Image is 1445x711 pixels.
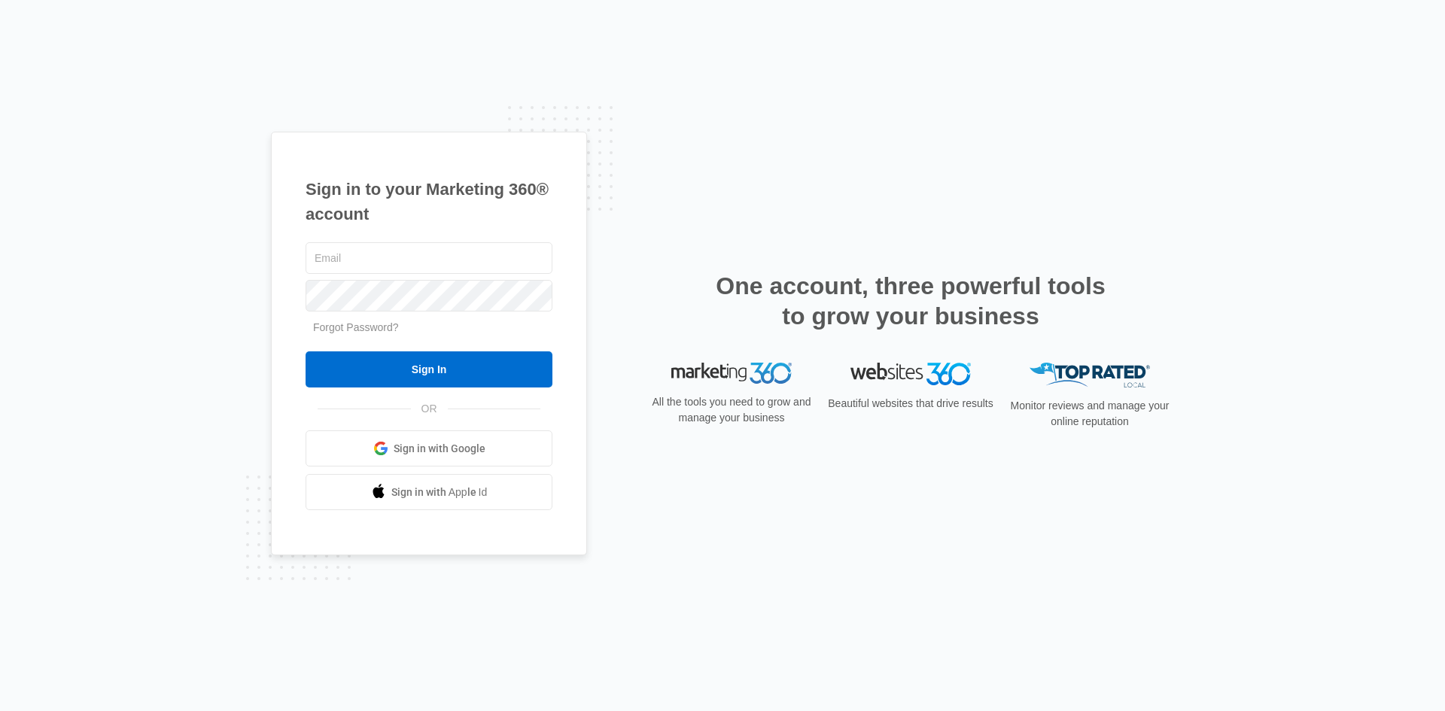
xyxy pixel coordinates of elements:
[850,363,971,384] img: Websites 360
[411,401,448,417] span: OR
[313,321,399,333] a: Forgot Password?
[671,363,792,384] img: Marketing 360
[394,441,485,457] span: Sign in with Google
[306,177,552,226] h1: Sign in to your Marketing 360® account
[391,485,488,500] span: Sign in with Apple Id
[1030,363,1150,387] img: Top Rated Local
[306,474,552,510] a: Sign in with Apple Id
[647,394,816,426] p: All the tools you need to grow and manage your business
[306,242,552,274] input: Email
[826,396,995,412] p: Beautiful websites that drive results
[711,271,1110,331] h2: One account, three powerful tools to grow your business
[1005,398,1174,430] p: Monitor reviews and manage your online reputation
[306,351,552,387] input: Sign In
[306,430,552,466] a: Sign in with Google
